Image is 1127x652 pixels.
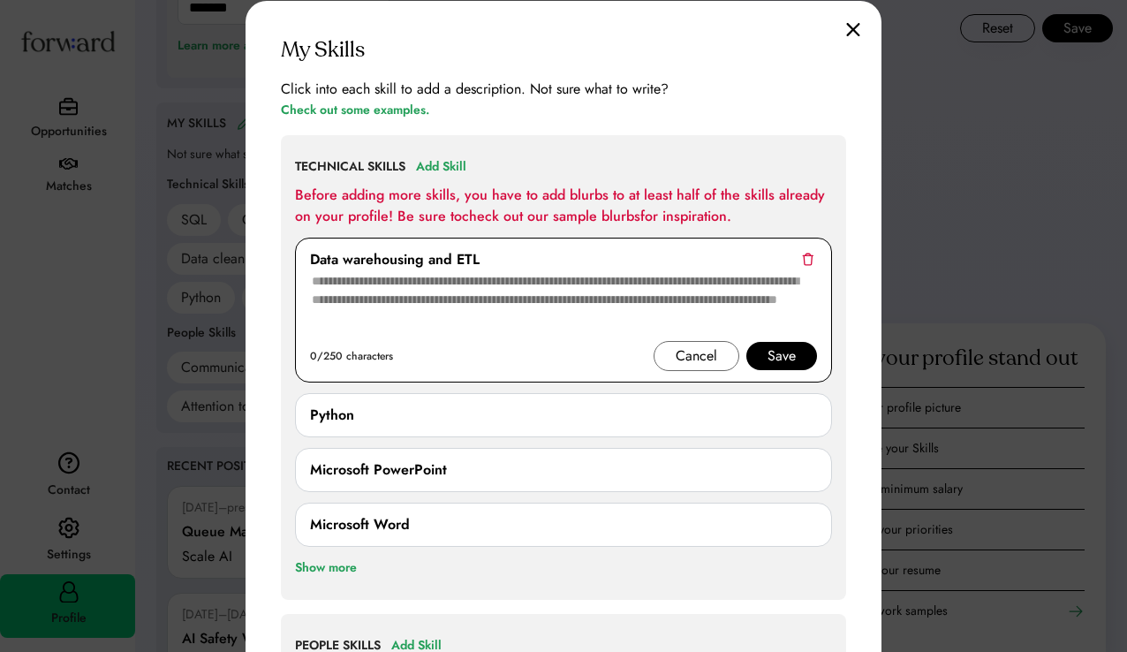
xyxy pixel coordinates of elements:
div: Add Skill [416,156,466,178]
div: Python [310,405,354,426]
div: My Skills [281,36,365,64]
div: Before adding more skills, you have to add blurbs to at least half of the skills already on your ... [295,185,832,227]
div: Cancel [676,345,717,367]
div: TECHNICAL SKILLS [295,158,405,176]
div: Check out some examples. [281,100,429,121]
div: Microsoft Word [310,514,410,535]
img: trash.svg [802,253,813,266]
div: Click into each skill to add a description. Not sure what to write? [281,79,669,100]
div: Microsoft PowerPoint [310,459,447,481]
div: 0/250 characters [310,345,393,367]
img: close.svg [846,22,860,37]
a: check out our sample blurbs [462,206,640,226]
div: Show more [295,557,357,579]
div: Save [768,345,796,367]
div: Data warehousing and ETL [310,249,480,270]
